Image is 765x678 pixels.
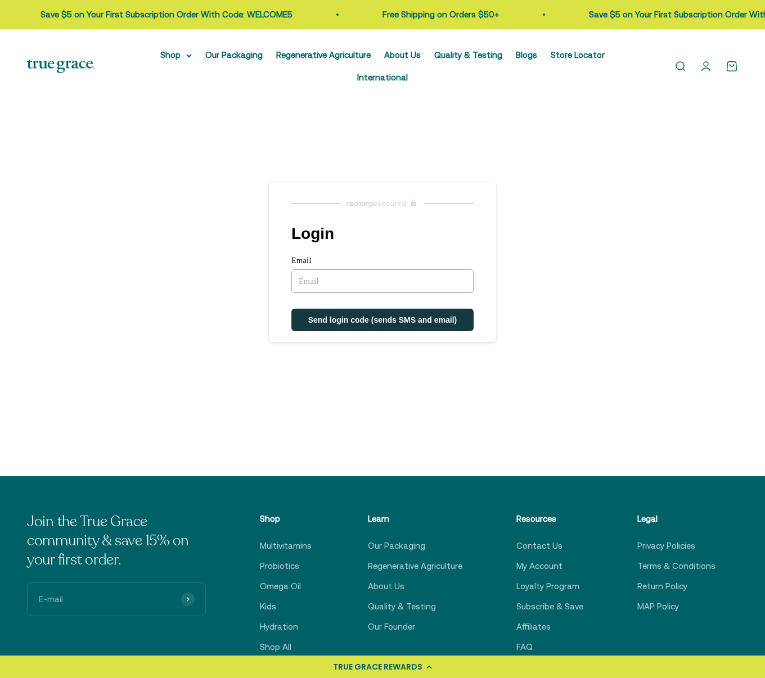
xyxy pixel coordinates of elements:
[434,50,502,60] a: Quality & Testing
[291,309,474,331] button: Send login code (sends SMS and email)
[516,50,537,60] a: Blogs
[382,10,499,19] a: Free Shipping on Orders $50+
[260,559,299,573] a: Probiotics
[357,73,408,82] a: International
[291,225,496,243] h1: Login
[368,559,462,573] a: Regenerative Agriculture
[269,196,496,211] a: Recharge Subscriptions website
[40,8,292,21] p: Save $5 on Your First Subscription Order With Code: WELCOME5
[637,539,695,553] a: Privacy Policies
[516,600,583,613] a: Subscribe & Save
[27,512,206,569] p: Join the True Grace community & save 15% on your first order.
[516,640,533,654] a: FAQ
[551,50,605,60] a: Store Locator
[637,600,679,613] a: MAP Policy
[637,580,687,593] a: Return Policy
[368,620,415,634] a: Our Founder
[368,580,404,593] a: About Us
[384,50,421,60] a: About Us
[516,539,562,553] a: Contact Us
[260,600,276,613] a: Kids
[368,539,425,553] a: Our Packaging
[516,580,579,593] a: Loyalty Program
[205,50,263,60] a: Our Packaging
[516,620,551,634] a: Affiliates
[276,50,371,60] a: Regenerative Agriculture
[260,620,298,634] a: Hydration
[260,580,301,593] a: Omega Oil
[291,256,474,269] label: Email
[637,559,715,573] a: Terms & Conditions
[260,512,314,526] p: Shop
[637,512,715,526] p: Legal
[160,48,192,62] summary: Shop
[260,640,291,654] a: Shop All
[368,600,436,613] a: Quality & Testing
[291,269,474,293] input: Email
[333,661,422,673] div: TRUE GRACE REWARDS
[308,315,457,324] span: Send login code (sends SMS and email)
[260,539,312,553] a: Multivitamins
[368,512,462,526] p: Learn
[516,559,562,573] a: My Account
[516,512,583,526] p: Resources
